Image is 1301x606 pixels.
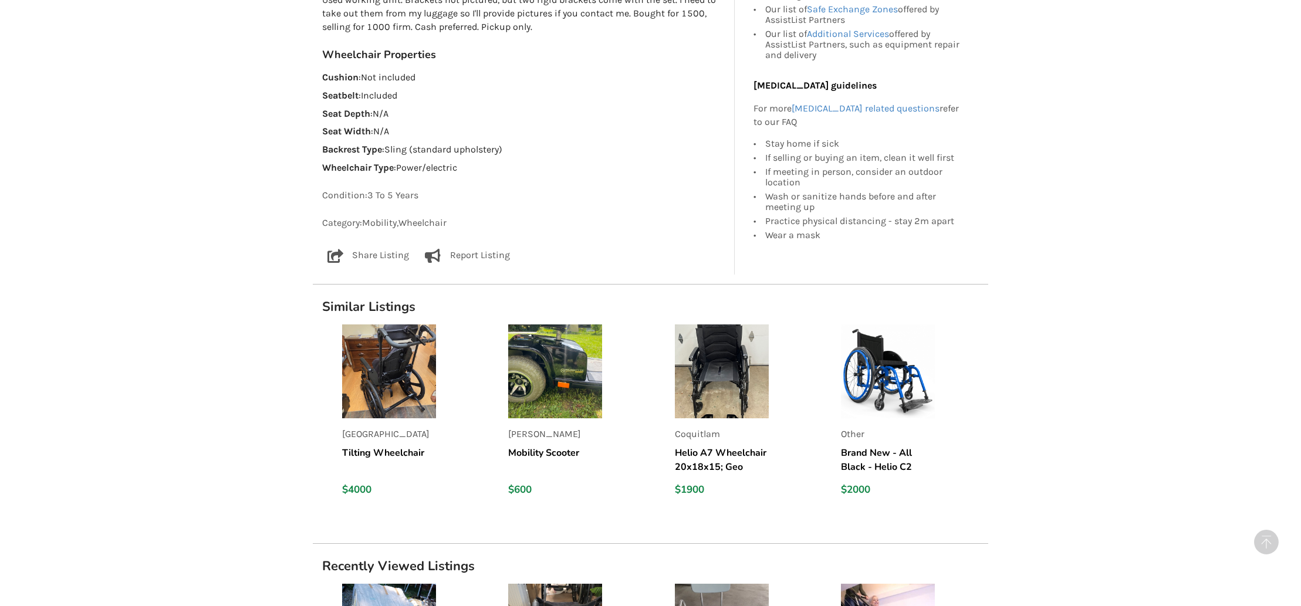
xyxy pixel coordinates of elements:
[313,558,988,574] h1: Recently Viewed Listings
[765,165,964,189] div: If meeting in person, consider an outdoor location
[322,161,725,175] p: : Power/electric
[322,107,725,121] p: : N/A
[765,151,964,165] div: If selling or buying an item, clean it well first
[675,324,769,418] img: listing
[841,483,935,496] div: $2000
[322,48,725,62] h3: Wheelchair Properties
[322,90,359,101] strong: Seatbelt
[765,189,964,214] div: Wash or sanitize hands before and after meeting up
[342,324,436,418] img: listing
[342,428,436,441] p: [GEOGRAPHIC_DATA]
[675,324,822,506] a: listingCoquitlamHelio A7 Wheelchair 20x18x15; Geo Matrix Hybrid Deep Low Profile Cushion (brand n...
[841,324,935,418] img: listing
[508,324,655,506] a: listing[PERSON_NAME]Mobility Scooter$600
[765,2,964,27] div: Our list of offered by AssistList Partners
[753,80,877,91] b: [MEDICAL_DATA] guidelines
[765,138,964,151] div: Stay home if sick
[841,446,935,474] h5: Brand New - All Black - Helio C2 Carbon Folding Wheelchair & Matrix Libra Cushion & Matrix Postur...
[342,324,489,506] a: listing[GEOGRAPHIC_DATA]Tilting Wheelchair$4000
[322,162,394,173] strong: Wheelchair Type
[841,428,935,441] p: Other
[342,446,436,474] h5: Tilting Wheelchair
[322,189,725,202] p: Condition: 3 To 5 Years
[807,28,889,39] a: Additional Services
[508,428,602,441] p: [PERSON_NAME]
[322,89,725,103] p: : Included
[508,324,602,418] img: listing
[765,228,964,241] div: Wear a mask
[765,27,964,60] div: Our list of offered by AssistList Partners, such as equipment repair and delivery
[352,249,409,263] p: Share Listing
[675,428,769,441] p: Coquitlam
[322,71,725,84] p: : Not included
[322,72,359,83] strong: Cushion
[841,324,988,506] a: listingOtherBrand New - All Black - Helio C2 Carbon Folding Wheelchair & Matrix Libra Cushion & M...
[765,214,964,228] div: Practice physical distancing - stay 2m apart
[322,126,371,137] strong: Seat Width
[322,143,725,157] p: : Sling (standard upholstery)
[792,103,940,114] a: [MEDICAL_DATA] related questions
[675,483,769,496] div: $1900
[342,483,436,496] div: $4000
[450,249,510,263] p: Report Listing
[675,446,769,474] h5: Helio A7 Wheelchair 20x18x15; Geo Matrix Hybrid Deep Low Profile Cushion (brand new) 20x18; 20"Te...
[322,144,382,155] strong: Backrest Type
[753,102,964,129] p: For more refer to our FAQ
[807,4,898,15] a: Safe Exchange Zones
[322,108,370,119] strong: Seat Depth
[508,483,602,496] div: $600
[322,216,725,230] p: Category: Mobility , Wheelchair
[508,446,602,474] h5: Mobility Scooter
[322,125,725,138] p: : N/A
[313,299,988,315] h1: Similar Listings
